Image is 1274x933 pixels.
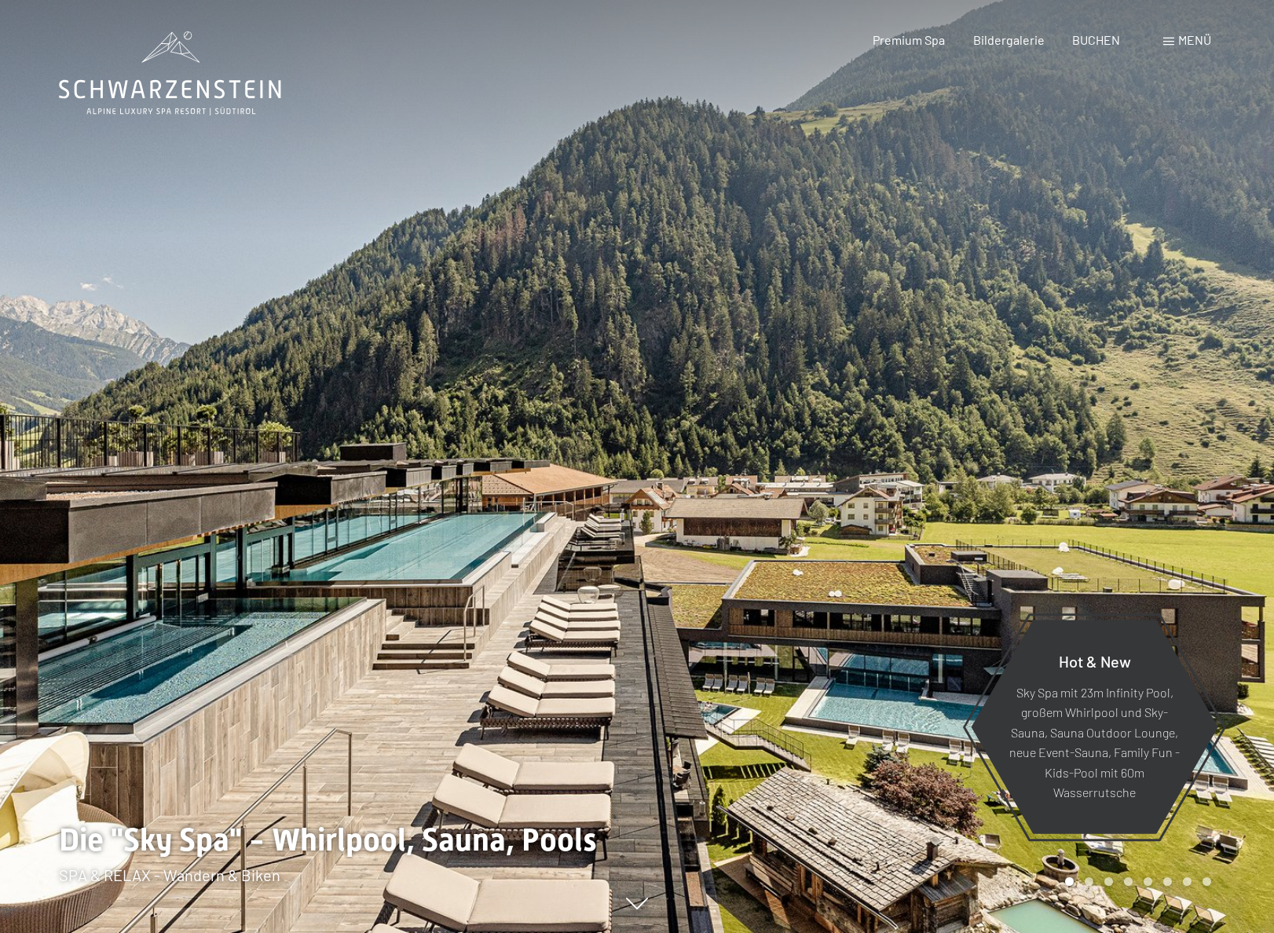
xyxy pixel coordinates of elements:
[1104,877,1113,886] div: Carousel Page 3
[1124,877,1133,886] div: Carousel Page 4
[1059,651,1131,670] span: Hot & New
[1183,877,1192,886] div: Carousel Page 7
[1072,32,1120,47] a: BUCHEN
[1178,32,1211,47] span: Menü
[1144,877,1152,886] div: Carousel Page 5
[1085,877,1093,886] div: Carousel Page 2
[1065,877,1074,886] div: Carousel Page 1 (Current Slide)
[873,32,945,47] a: Premium Spa
[1163,877,1172,886] div: Carousel Page 6
[973,32,1045,47] a: Bildergalerie
[970,619,1219,835] a: Hot & New Sky Spa mit 23m Infinity Pool, großem Whirlpool und Sky-Sauna, Sauna Outdoor Lounge, ne...
[1009,682,1180,803] p: Sky Spa mit 23m Infinity Pool, großem Whirlpool und Sky-Sauna, Sauna Outdoor Lounge, neue Event-S...
[1203,877,1211,886] div: Carousel Page 8
[1060,877,1211,886] div: Carousel Pagination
